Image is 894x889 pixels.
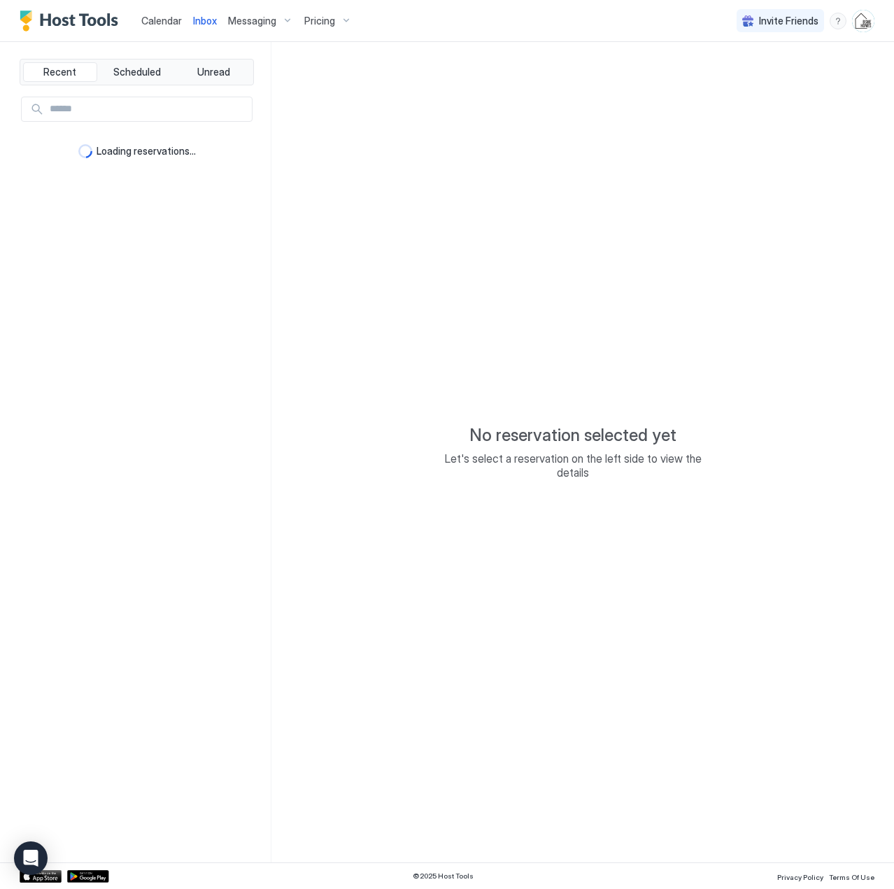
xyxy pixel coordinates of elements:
[777,869,823,883] a: Privacy Policy
[97,145,196,157] span: Loading reservations...
[759,15,818,27] span: Invite Friends
[228,15,276,27] span: Messaging
[20,10,125,31] a: Host Tools Logo
[469,425,676,446] span: No reservation selected yet
[829,869,874,883] a: Terms Of Use
[14,841,48,875] div: Open Intercom Messenger
[304,15,335,27] span: Pricing
[193,13,217,28] a: Inbox
[197,66,230,78] span: Unread
[20,870,62,883] a: App Store
[100,62,174,82] button: Scheduled
[413,871,474,881] span: © 2025 Host Tools
[43,66,76,78] span: Recent
[113,66,161,78] span: Scheduled
[433,451,713,479] span: Let's select a reservation on the left side to view the details
[830,13,846,29] div: menu
[829,873,874,881] span: Terms Of Use
[141,15,182,27] span: Calendar
[67,870,109,883] a: Google Play Store
[176,62,250,82] button: Unread
[44,97,252,121] input: Input Field
[20,59,254,85] div: tab-group
[193,15,217,27] span: Inbox
[141,13,182,28] a: Calendar
[23,62,97,82] button: Recent
[852,10,874,32] div: User profile
[777,873,823,881] span: Privacy Policy
[78,144,92,158] div: loading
